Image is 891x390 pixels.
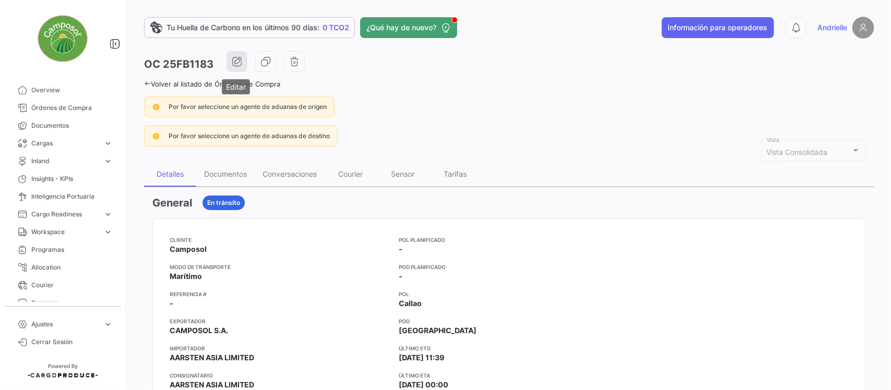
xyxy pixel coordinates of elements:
app-card-info-title: Último ETD [399,344,620,352]
span: 0 TCO2 [323,22,349,33]
a: Documentos [8,117,117,135]
span: CAMPOSOL S.A. [170,325,228,336]
span: En tránsito [207,198,240,208]
div: Tarifas [444,169,467,178]
span: Ajustes [31,320,99,329]
span: [DATE] 00:00 [399,380,448,390]
h3: OC 25FB1183 [144,57,213,71]
span: AARSTEN ASIA LIMITED [170,380,254,390]
app-card-info-title: Exportador [170,317,390,325]
span: ¿Qué hay de nuevo? [366,22,436,33]
span: Camposol [170,244,207,254]
a: Órdenes de Compra [8,99,117,117]
span: AARSTEN ASIA LIMITED [170,352,254,363]
span: - [399,271,402,282]
a: Allocation [8,259,117,276]
span: Documentos [31,121,113,130]
button: ¿Qué hay de nuevo? [360,17,457,38]
app-card-info-title: POD [399,317,620,325]
span: expand_more [103,156,113,166]
div: Documentos [204,169,247,178]
h3: General [152,196,192,210]
span: expand_more [103,227,113,237]
div: Editar [222,79,250,94]
span: [GEOGRAPHIC_DATA] [399,325,477,336]
app-card-info-title: Referencia # [170,290,390,298]
div: Sensor [391,169,415,178]
span: - [399,244,402,254]
span: Overview [31,86,113,95]
a: Tu Huella de Carbono en los últimos 90 días:0 TCO2 [144,17,355,38]
span: - [170,298,173,309]
span: Cargas [31,139,99,148]
app-card-info-title: Consignatario [170,371,390,380]
a: Volver al listado de Órdenes de Compra [144,80,280,88]
button: Información para operadores [662,17,774,38]
span: expand_more [103,320,113,329]
div: Detalles [157,169,184,178]
span: Por favor seleccione un agente de aduanas de destino [169,132,330,140]
span: Sensores [31,298,113,308]
span: Cerrar Sesión [31,337,113,347]
span: Allocation [31,263,113,272]
a: Insights - KPIs [8,170,117,188]
span: [DATE] 11:39 [399,352,444,363]
a: Inteligencia Portuaria [8,188,117,205]
app-card-info-title: POL Planificado [399,236,620,244]
app-card-info-title: Importador [170,344,390,352]
span: Workspace [31,227,99,237]
a: Overview [8,81,117,99]
span: Órdenes de Compra [31,103,113,113]
span: Marítimo [170,271,202,282]
span: Insights - KPIs [31,174,113,184]
app-card-info-title: Modo de Transporte [170,263,390,271]
img: placeholder-user.png [852,17,874,39]
img: d0e946ec-b6b7-478a-95a2-5c59a4021789.jpg [37,13,89,65]
span: Inland [31,156,99,166]
span: expand_more [103,210,113,219]
a: Programas [8,241,117,259]
span: Inteligencia Portuaria [31,192,113,201]
span: Por favor seleccione un agente de aduanas de origen [169,103,327,111]
mat-select-trigger: Vista Consolidada [767,148,828,156]
span: Andrielle [817,22,847,33]
a: Sensores [8,294,117,312]
app-card-info-title: POL [399,290,620,298]
app-card-info-title: POD Planificado [399,263,620,271]
a: Courier [8,276,117,294]
div: Courier [339,169,363,178]
span: Cargo Readiness [31,210,99,219]
span: expand_more [103,139,113,148]
app-card-info-title: Último ETA [399,371,620,380]
div: Conversaciones [263,169,317,178]
app-card-info-title: Cliente [170,236,390,244]
span: Programas [31,245,113,254]
span: Tu Huella de Carbono en los últimos 90 días: [167,22,319,33]
span: Callao [399,298,422,309]
span: Courier [31,281,113,290]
